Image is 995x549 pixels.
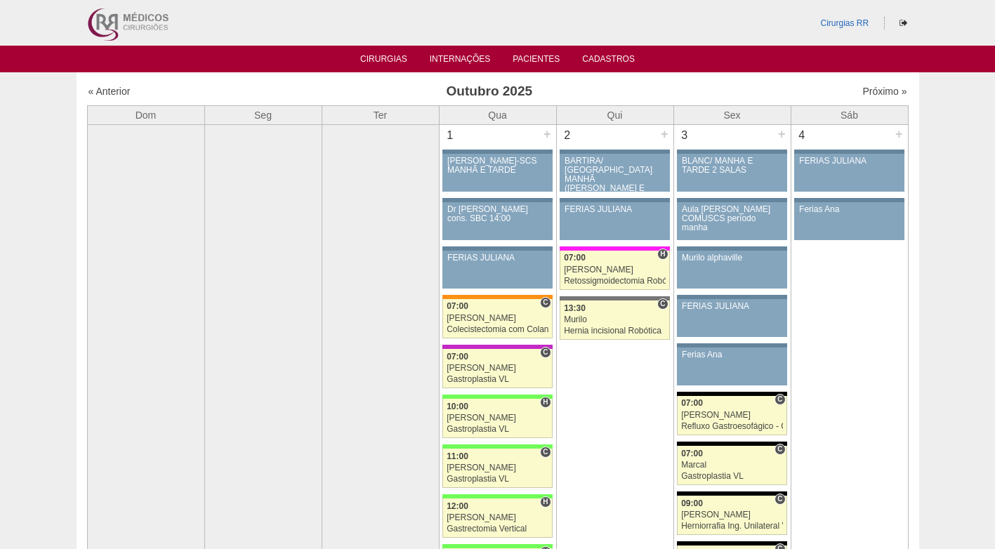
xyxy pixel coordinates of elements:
a: FERIAS JULIANA [442,251,552,289]
a: Ferias Ana [794,202,904,240]
div: Key: Maria Braido [442,345,552,349]
th: Dom [87,105,204,124]
div: Key: Aviso [442,246,552,251]
a: C 11:00 [PERSON_NAME] Gastroplastia VL [442,449,552,488]
a: C 13:30 Murilo Hernia incisional Robótica [560,300,669,340]
div: Key: Aviso [677,343,786,348]
div: Key: Santa Catarina [560,296,669,300]
a: « Anterior [88,86,131,97]
a: Murilo alphaville [677,251,786,289]
div: Key: Blanc [677,442,786,446]
div: [PERSON_NAME] [447,463,548,472]
div: Key: São Luiz - SCS [442,295,552,299]
a: Pacientes [513,54,560,68]
div: BARTIRA/ [GEOGRAPHIC_DATA] MANHÃ ([PERSON_NAME] E ANA)/ SANTA JOANA -TARDE [565,157,665,212]
div: + [776,125,788,143]
div: Murilo alphaville [682,253,782,263]
span: Consultório [540,447,551,458]
a: H 10:00 [PERSON_NAME] Gastroplastia VL [442,399,552,438]
span: Consultório [540,297,551,308]
div: 2 [557,125,579,146]
div: [PERSON_NAME] [564,265,666,274]
div: Murilo [564,315,666,324]
span: Hospital [540,496,551,508]
th: Seg [204,105,322,124]
div: [PERSON_NAME] [447,513,548,522]
div: Key: Blanc [677,392,786,396]
span: 12:00 [447,501,468,511]
div: FERIAS JULIANA [565,205,665,214]
a: Cirurgias [360,54,407,68]
h3: Outubro 2025 [284,81,694,102]
div: Colecistectomia com Colangiografia VL [447,325,548,334]
div: Gastrectomia Vertical [447,524,548,534]
div: Dr [PERSON_NAME] cons. SBC 14:00 [447,205,548,223]
th: Sáb [791,105,908,124]
div: Gastroplastia VL [447,475,548,484]
span: 07:00 [681,398,703,408]
div: + [659,125,671,143]
span: Hospital [657,249,668,260]
a: Ferias Ana [677,348,786,385]
div: Key: Aviso [677,150,786,154]
div: BLANC/ MANHÃ E TARDE 2 SALAS [682,157,782,175]
a: FERIAS JULIANA [560,202,669,240]
span: 07:00 [564,253,586,263]
th: Qua [439,105,556,124]
div: + [541,125,553,143]
div: Key: Blanc [677,541,786,545]
div: + [893,125,905,143]
div: Key: Aviso [442,150,552,154]
a: H 12:00 [PERSON_NAME] Gastrectomia Vertical [442,498,552,538]
a: Cirurgias RR [820,18,869,28]
div: Key: Aviso [794,198,904,202]
a: C 07:00 [PERSON_NAME] Gastroplastia VL [442,349,552,388]
th: Ter [322,105,439,124]
i: Sair [900,19,907,27]
a: C 07:00 Marcal Gastroplastia VL [677,446,786,485]
div: 4 [791,125,813,146]
div: Herniorrafia Ing. Unilateral VL [681,522,783,531]
div: Key: Aviso [677,198,786,202]
div: Key: Pro Matre [560,246,669,251]
a: BLANC/ MANHÃ E TARDE 2 SALAS [677,154,786,192]
a: [PERSON_NAME]-SCS MANHÃ E TARDE [442,154,552,192]
a: C 09:00 [PERSON_NAME] Herniorrafia Ing. Unilateral VL [677,496,786,535]
div: Ferias Ana [799,205,900,214]
span: Hospital [540,397,551,408]
div: Key: Brasil [442,544,552,548]
div: Key: Blanc [677,491,786,496]
a: Cadastros [582,54,635,68]
div: Key: Brasil [442,444,552,449]
span: 11:00 [447,451,468,461]
a: Aula [PERSON_NAME] COMUSCS período manha [677,202,786,240]
span: 07:00 [447,352,468,362]
div: Refluxo Gastroesofágico - Cirurgia VL [681,422,783,431]
a: BARTIRA/ [GEOGRAPHIC_DATA] MANHÃ ([PERSON_NAME] E ANA)/ SANTA JOANA -TARDE [560,154,669,192]
div: Key: Aviso [677,295,786,299]
div: Aula [PERSON_NAME] COMUSCS período manha [682,205,782,233]
div: Key: Aviso [560,150,669,154]
div: Gastroplastia VL [447,375,548,384]
div: Key: Aviso [442,198,552,202]
div: [PERSON_NAME] [447,414,548,423]
div: [PERSON_NAME] [681,411,783,420]
div: [PERSON_NAME] [447,364,548,373]
a: C 07:00 [PERSON_NAME] Colecistectomia com Colangiografia VL [442,299,552,338]
div: Key: Aviso [560,198,669,202]
th: Sex [673,105,791,124]
span: Consultório [657,298,668,310]
span: Consultório [775,444,785,455]
div: FERIAS JULIANA [447,253,548,263]
div: Ferias Ana [682,350,782,359]
div: Marcal [681,461,783,470]
a: C 07:00 [PERSON_NAME] Refluxo Gastroesofágico - Cirurgia VL [677,396,786,435]
a: Internações [430,54,491,68]
div: Gastroplastia VL [681,472,783,481]
span: 13:30 [564,303,586,313]
div: Key: Aviso [794,150,904,154]
div: FERIAS JULIANA [799,157,900,166]
div: Key: Brasil [442,395,552,399]
div: 1 [440,125,461,146]
span: Consultório [775,394,785,405]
